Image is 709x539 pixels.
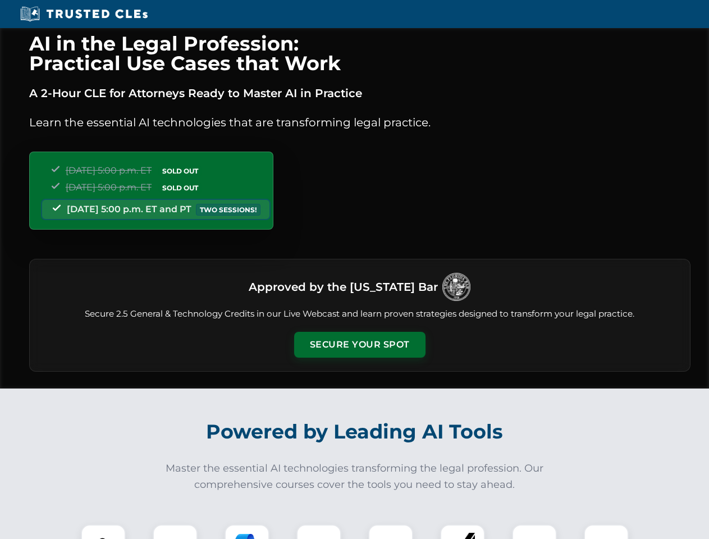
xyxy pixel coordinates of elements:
button: Secure Your Spot [294,332,426,358]
h1: AI in the Legal Profession: Practical Use Cases that Work [29,34,690,73]
p: Learn the essential AI technologies that are transforming legal practice. [29,113,690,131]
h2: Powered by Leading AI Tools [44,412,666,451]
span: [DATE] 5:00 p.m. ET [66,165,152,176]
span: SOLD OUT [158,165,202,177]
img: Trusted CLEs [17,6,151,22]
span: [DATE] 5:00 p.m. ET [66,182,152,193]
p: Master the essential AI technologies transforming the legal profession. Our comprehensive courses... [158,460,551,493]
span: SOLD OUT [158,182,202,194]
img: Logo [442,273,470,301]
h3: Approved by the [US_STATE] Bar [249,277,438,297]
p: A 2-Hour CLE for Attorneys Ready to Master AI in Practice [29,84,690,102]
p: Secure 2.5 General & Technology Credits in our Live Webcast and learn proven strategies designed ... [43,308,676,321]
